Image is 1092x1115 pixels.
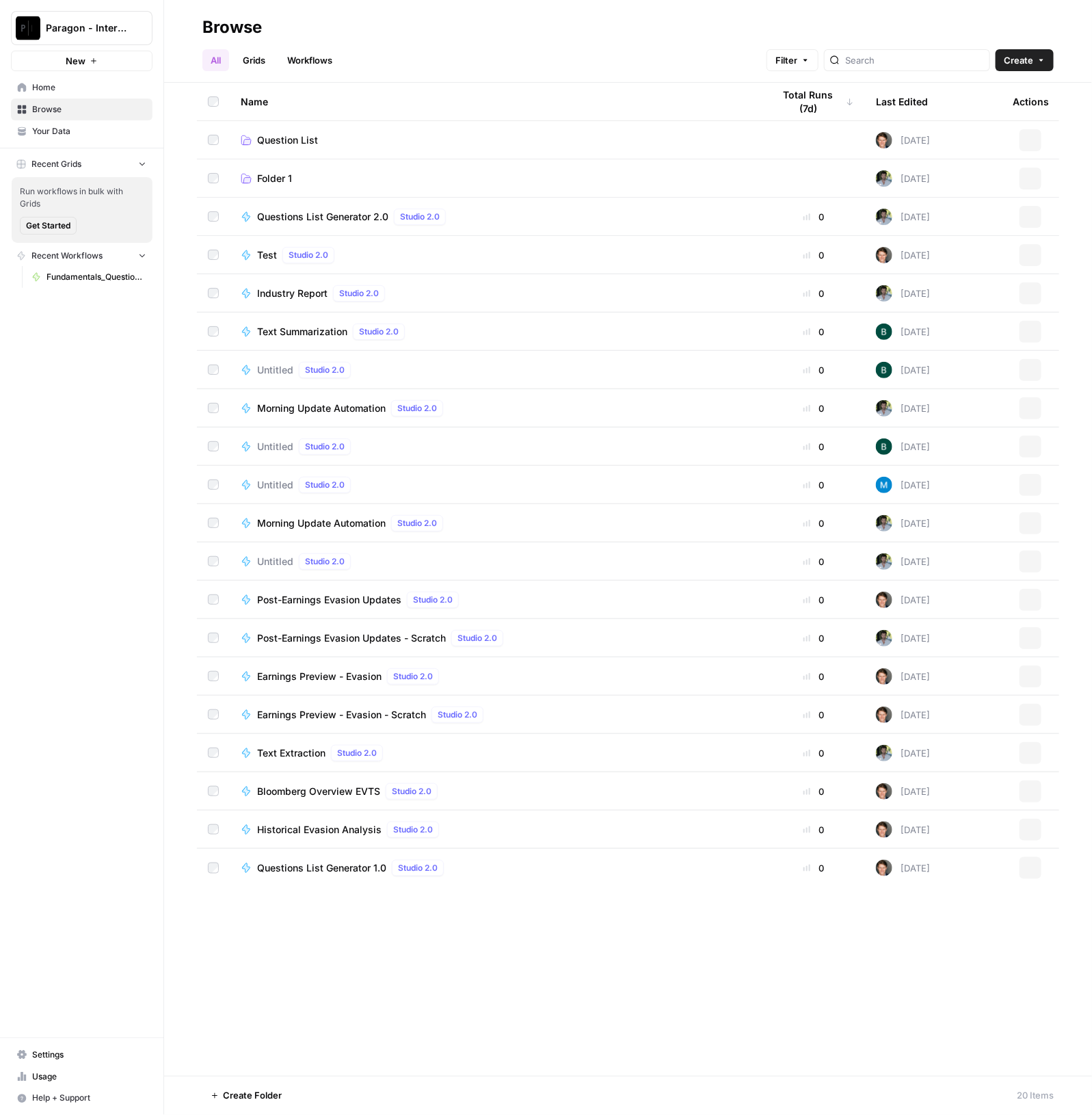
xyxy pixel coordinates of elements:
div: 0 [773,516,854,530]
button: New [11,51,152,71]
span: Studio 2.0 [289,249,328,261]
button: Help + Support [11,1088,152,1110]
img: gzw0xrzbu4v14xxhgg72x2dyvnw7 [876,630,892,646]
span: Studio 2.0 [398,862,438,874]
span: Folder 1 [257,172,292,185]
a: Industry ReportStudio 2.0 [241,285,751,302]
span: Studio 2.0 [305,364,345,376]
div: [DATE] [876,477,930,493]
a: UntitledStudio 2.0 [241,438,751,455]
span: Studio 2.0 [305,441,345,453]
a: UntitledStudio 2.0 [241,553,751,570]
div: 0 [773,363,854,377]
div: [DATE] [876,553,930,570]
div: [DATE] [876,362,930,378]
div: [DATE] [876,209,930,225]
span: Questions List Generator 2.0 [257,210,388,224]
span: Industry Report [257,287,328,300]
span: Your Data [32,125,146,137]
a: Home [11,77,152,99]
span: Question List [257,133,318,147]
input: Search [845,53,984,67]
div: [DATE] [876,592,930,608]
div: 0 [773,670,854,683]
img: gzw0xrzbu4v14xxhgg72x2dyvnw7 [876,515,892,532]
a: Text SummarizationStudio 2.0 [241,324,751,340]
a: Usage [11,1066,152,1088]
span: New [66,54,85,68]
div: [DATE] [876,860,930,876]
span: Studio 2.0 [305,555,345,568]
div: [DATE] [876,668,930,685]
div: [DATE] [876,745,930,761]
span: Usage [32,1071,146,1083]
div: 0 [773,287,854,300]
a: Settings [11,1044,152,1066]
div: [DATE] [876,438,930,455]
span: Earnings Preview - Evasion - Scratch [257,708,426,722]
img: qw00ik6ez51o8uf7vgx83yxyzow9 [876,707,892,723]
div: Browse [202,16,262,38]
span: Studio 2.0 [397,402,437,415]
div: 0 [773,478,854,492]
span: Studio 2.0 [413,594,453,606]
img: gzw0xrzbu4v14xxhgg72x2dyvnw7 [876,209,892,225]
span: Untitled [257,555,293,568]
div: [DATE] [876,630,930,646]
button: Recent Workflows [11,246,152,266]
a: Earnings Preview - Evasion - ScratchStudio 2.0 [241,707,751,723]
span: Text Extraction [257,746,325,760]
div: [DATE] [876,170,930,187]
img: c0rfybo51k26pugaisgq14w9tpxb [876,324,892,340]
div: 0 [773,861,854,875]
div: 0 [773,593,854,607]
img: gzw0xrzbu4v14xxhgg72x2dyvnw7 [876,400,892,417]
span: Studio 2.0 [397,517,437,529]
img: Paragon - Internal Usage Logo [16,16,40,40]
button: Workspace: Paragon - Internal Usage [11,11,152,45]
span: Studio 2.0 [359,326,399,338]
div: 20 Items [1017,1089,1054,1103]
a: TestStudio 2.0 [241,247,751,263]
div: 0 [773,325,854,339]
img: qw00ik6ez51o8uf7vgx83yxyzow9 [876,860,892,876]
img: qw00ik6ez51o8uf7vgx83yxyzow9 [876,247,892,263]
div: 0 [773,631,854,645]
a: Bloomberg Overview EVTSStudio 2.0 [241,783,751,800]
a: Folder 1 [241,172,751,185]
img: konibmub03x0hqp2fy8ehikfjcod [876,477,892,493]
a: Workflows [279,49,341,71]
div: [DATE] [876,783,930,800]
span: Earnings Preview - Evasion [257,670,382,683]
span: Studio 2.0 [393,824,433,836]
button: Create Folder [202,1085,290,1107]
div: Name [241,83,751,120]
span: Text Summarization [257,325,347,339]
a: Questions List Generator 1.0Studio 2.0 [241,860,751,876]
img: qw00ik6ez51o8uf7vgx83yxyzow9 [876,822,892,838]
span: Recent Workflows [31,250,103,262]
div: 0 [773,440,854,454]
a: Morning Update AutomationStudio 2.0 [241,400,751,417]
span: Paragon - Internal Usage [46,21,129,35]
img: gzw0xrzbu4v14xxhgg72x2dyvnw7 [876,553,892,570]
span: Home [32,81,146,94]
span: Fundamentals_Question List [46,271,146,283]
span: Studio 2.0 [438,709,477,721]
img: gzw0xrzbu4v14xxhgg72x2dyvnw7 [876,745,892,761]
a: Post-Earnings Evasion UpdatesStudio 2.0 [241,592,751,608]
img: c0rfybo51k26pugaisgq14w9tpxb [876,362,892,378]
div: 0 [773,708,854,722]
span: Morning Update Automation [257,516,386,530]
span: Studio 2.0 [337,747,377,759]
a: Grids [235,49,274,71]
img: qw00ik6ez51o8uf7vgx83yxyzow9 [876,592,892,608]
div: Last Edited [876,83,928,120]
a: Morning Update AutomationStudio 2.0 [241,515,751,532]
a: All [202,49,229,71]
span: Help + Support [32,1092,146,1105]
span: Settings [32,1049,146,1061]
img: gzw0xrzbu4v14xxhgg72x2dyvnw7 [876,285,892,302]
span: Untitled [257,478,293,492]
span: Browse [32,103,146,116]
